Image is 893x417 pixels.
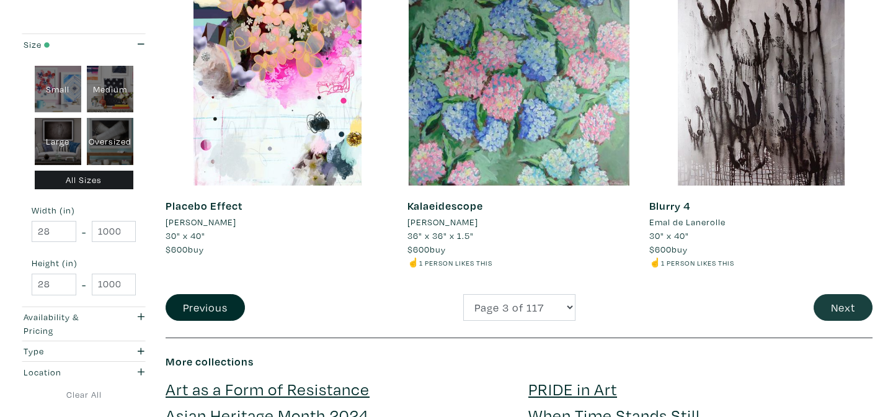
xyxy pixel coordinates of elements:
[649,215,873,229] a: Emal de Lanerolle
[814,294,873,321] button: Next
[24,38,110,52] div: Size
[407,256,631,269] li: ☝️
[166,243,188,255] span: $600
[20,34,147,55] button: Size
[166,230,205,241] span: 30" x 40"
[166,243,204,255] span: buy
[35,66,81,113] div: Small
[35,118,81,165] div: Large
[407,243,430,255] span: $600
[649,243,688,255] span: buy
[82,223,86,240] span: -
[24,310,110,337] div: Availability & Pricing
[166,215,236,229] li: [PERSON_NAME]
[82,276,86,293] span: -
[407,215,478,229] li: [PERSON_NAME]
[87,118,133,165] div: Oversized
[528,378,617,400] a: PRIDE in Art
[649,199,690,213] a: Blurry 4
[24,365,110,379] div: Location
[32,259,136,267] small: Height (in)
[32,206,136,215] small: Width (in)
[419,258,492,267] small: 1 person likes this
[166,199,242,213] a: Placebo Effect
[20,388,147,401] a: Clear All
[649,256,873,269] li: ☝️
[166,355,873,369] h6: More collections
[166,215,389,229] a: [PERSON_NAME]
[166,294,245,321] button: Previous
[661,258,734,267] small: 1 person likes this
[20,307,147,341] button: Availability & Pricing
[649,215,726,229] li: Emal de Lanerolle
[407,199,483,213] a: Kalaeidescope
[20,341,147,362] button: Type
[35,171,133,190] div: All Sizes
[87,66,133,113] div: Medium
[24,344,110,358] div: Type
[407,243,446,255] span: buy
[166,378,370,400] a: Art as a Form of Resistance
[649,230,689,241] span: 30" x 40"
[407,230,474,241] span: 36" x 36" x 1.5"
[20,362,147,382] button: Location
[407,215,631,229] a: [PERSON_NAME]
[649,243,672,255] span: $600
